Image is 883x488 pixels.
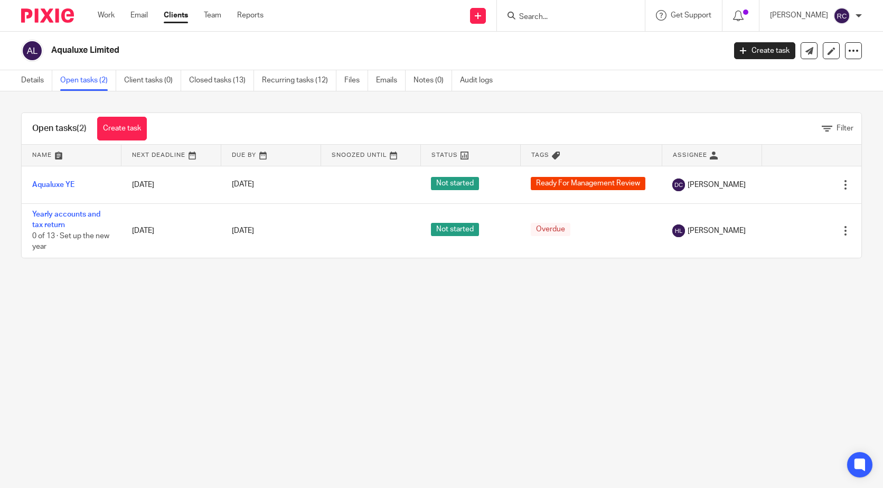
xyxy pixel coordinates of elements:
[232,227,254,234] span: [DATE]
[734,42,795,59] a: Create task
[414,70,452,91] a: Notes (0)
[189,70,254,91] a: Closed tasks (13)
[531,152,549,158] span: Tags
[164,10,188,21] a: Clients
[770,10,828,21] p: [PERSON_NAME]
[431,223,479,236] span: Not started
[32,123,87,134] h1: Open tasks
[531,223,570,236] span: Overdue
[237,10,264,21] a: Reports
[21,8,74,23] img: Pixie
[671,12,711,19] span: Get Support
[431,152,458,158] span: Status
[518,13,613,22] input: Search
[688,180,746,190] span: [PERSON_NAME]
[32,232,109,251] span: 0 of 13 · Set up the new year
[77,124,87,133] span: (2)
[232,181,254,189] span: [DATE]
[376,70,406,91] a: Emails
[98,10,115,21] a: Work
[32,181,74,189] a: Aqualuxe YE
[344,70,368,91] a: Files
[531,177,645,190] span: Ready For Management Review
[121,203,221,257] td: [DATE]
[460,70,501,91] a: Audit logs
[21,40,43,62] img: svg%3E
[672,179,685,191] img: svg%3E
[121,166,221,203] td: [DATE]
[51,45,585,56] h2: Aqualuxe Limited
[332,152,387,158] span: Snoozed Until
[672,224,685,237] img: svg%3E
[21,70,52,91] a: Details
[431,177,479,190] span: Not started
[60,70,116,91] a: Open tasks (2)
[97,117,147,140] a: Create task
[130,10,148,21] a: Email
[833,7,850,24] img: svg%3E
[262,70,336,91] a: Recurring tasks (12)
[204,10,221,21] a: Team
[32,211,100,229] a: Yearly accounts and tax return
[688,226,746,236] span: [PERSON_NAME]
[837,125,853,132] span: Filter
[124,70,181,91] a: Client tasks (0)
